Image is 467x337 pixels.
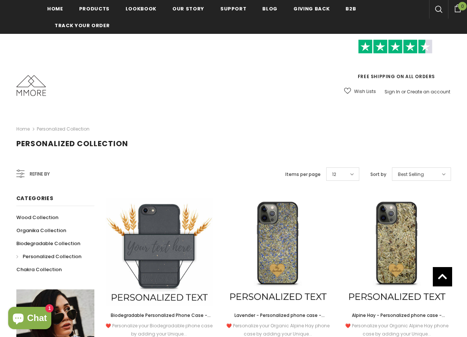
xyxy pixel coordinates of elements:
span: Giving back [294,5,330,12]
a: Sign In [385,89,400,95]
span: Blog [262,5,278,12]
span: 0 [458,2,467,10]
label: Sort by [370,171,386,178]
a: Wish Lists [344,85,376,98]
a: Wood Collection [16,211,58,224]
span: Lookbook [126,5,156,12]
span: Lavender - Personalized phone case - Personalized gift [234,312,325,327]
span: or [401,89,406,95]
span: Track your order [55,22,110,29]
label: Items per page [285,171,321,178]
span: Best Selling [398,171,424,178]
span: support [220,5,247,12]
a: Personalized Collection [37,126,90,132]
a: 0 [448,3,467,12]
a: Biodegradable Collection [16,237,80,250]
a: Personalized Collection [16,250,81,263]
span: Wish Lists [354,88,376,95]
span: Biodegradable Collection [16,240,80,247]
span: Categories [16,195,53,202]
a: Track your order [55,17,110,33]
span: Home [47,5,63,12]
span: Wood Collection [16,214,58,221]
span: Our Story [172,5,204,12]
img: Trust Pilot Stars [358,39,432,54]
span: Biodegradable Personalized Phone Case - Black [111,312,211,327]
a: Alpine Hay - Personalized phone case - Personalized gift [343,311,451,320]
span: Refine by [30,170,50,178]
span: Personalized Collection [23,253,81,260]
inbox-online-store-chat: Shopify online store chat [6,307,53,331]
span: Alpine Hay - Personalized phone case - Personalized gift [352,312,445,327]
span: Organika Collection [16,227,66,234]
span: Products [79,5,110,12]
a: Home [16,125,30,134]
img: MMORE Cases [16,75,46,96]
span: Chakra Collection [16,266,62,273]
a: Create an account [407,89,450,95]
iframe: Customer reviews powered by Trustpilot [340,54,451,73]
a: Biodegradable Personalized Phone Case - Black [106,311,213,320]
span: 12 [332,171,336,178]
a: Organika Collection [16,224,66,237]
a: Chakra Collection [16,263,62,276]
a: Lavender - Personalized phone case - Personalized gift [224,311,332,320]
span: Personalized Collection [16,138,128,149]
span: B2B [346,5,356,12]
span: FREE SHIPPING ON ALL ORDERS [340,43,451,80]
